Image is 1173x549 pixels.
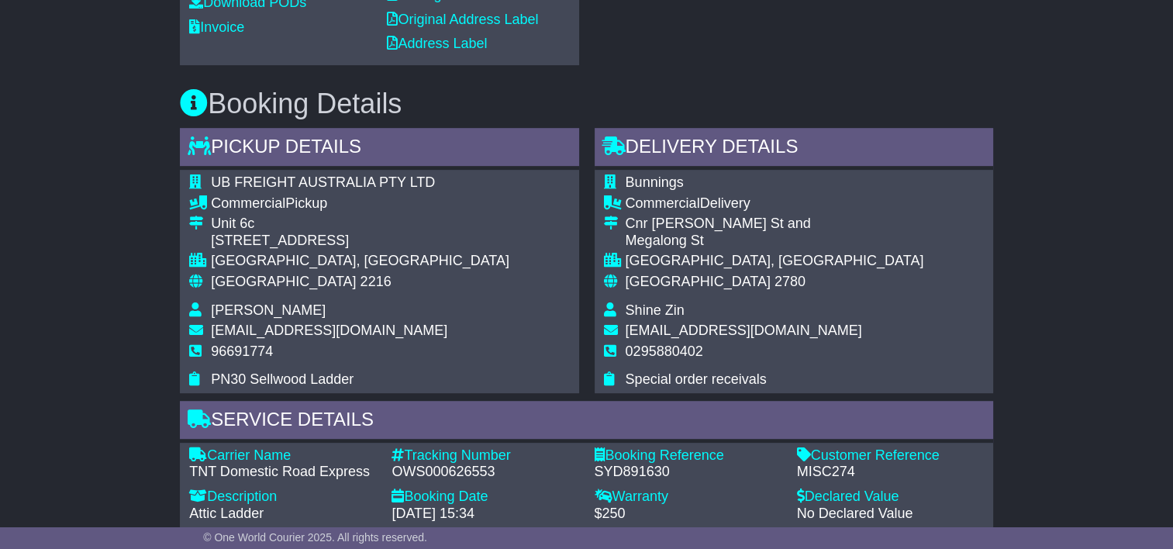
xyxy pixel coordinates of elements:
[211,216,509,233] div: Unit 6c
[392,506,578,523] div: [DATE] 15:34
[626,233,924,250] div: Megalong St
[626,174,684,190] span: Bunnings
[626,302,685,318] span: Shine Zin
[211,195,285,211] span: Commercial
[189,447,376,464] div: Carrier Name
[211,174,435,190] span: UB FREIGHT AUSTRALIA PTY LTD
[211,233,509,250] div: [STREET_ADDRESS]
[797,489,984,506] div: Declared Value
[211,323,447,338] span: [EMAIL_ADDRESS][DOMAIN_NAME]
[594,489,781,506] div: Warranty
[387,12,538,27] a: Original Address Label
[211,344,273,359] span: 96691774
[626,323,862,338] span: [EMAIL_ADDRESS][DOMAIN_NAME]
[211,302,326,318] span: [PERSON_NAME]
[626,195,924,212] div: Delivery
[189,506,376,523] div: Attic Ladder
[626,344,703,359] span: 0295880402
[189,19,244,35] a: Invoice
[594,506,781,523] div: $250
[392,464,578,481] div: OWS000626553
[595,128,993,170] div: Delivery Details
[211,253,509,270] div: [GEOGRAPHIC_DATA], [GEOGRAPHIC_DATA]
[626,253,924,270] div: [GEOGRAPHIC_DATA], [GEOGRAPHIC_DATA]
[626,371,767,387] span: Special order receivals
[775,274,806,289] span: 2780
[392,489,578,506] div: Booking Date
[361,274,392,289] span: 2216
[180,88,993,119] h3: Booking Details
[211,371,354,387] span: PN30 Sellwood Ladder
[189,489,376,506] div: Description
[626,216,924,233] div: Cnr [PERSON_NAME] St and
[180,401,993,443] div: Service Details
[387,36,487,51] a: Address Label
[797,464,984,481] div: MISC274
[203,531,427,544] span: © One World Courier 2025. All rights reserved.
[211,274,356,289] span: [GEOGRAPHIC_DATA]
[594,464,781,481] div: SYD891630
[180,128,578,170] div: Pickup Details
[392,447,578,464] div: Tracking Number
[797,447,984,464] div: Customer Reference
[626,274,771,289] span: [GEOGRAPHIC_DATA]
[797,506,984,523] div: No Declared Value
[594,447,781,464] div: Booking Reference
[626,195,700,211] span: Commercial
[189,464,376,481] div: TNT Domestic Road Express
[211,195,509,212] div: Pickup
